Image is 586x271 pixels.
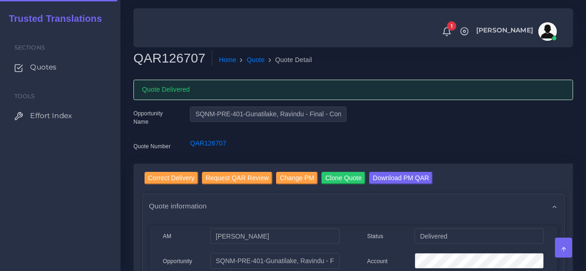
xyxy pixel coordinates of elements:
span: Effort Index [30,111,72,121]
h2: QAR126707 [133,50,212,66]
input: Correct Delivery [145,172,198,184]
span: Quote information [149,201,207,211]
a: Effort Index [7,106,113,126]
input: Request QAR Review [202,172,272,184]
span: Quotes [30,62,57,72]
span: 1 [447,21,456,31]
label: Opportunity [163,257,193,265]
span: Sections [14,44,45,51]
label: Quote Number [133,142,170,151]
label: Status [367,232,384,240]
a: QAR126707 [190,139,226,147]
input: Change PM [276,172,318,184]
h2: Trusted Translations [2,13,102,24]
input: Download PM QAR [369,172,433,184]
img: avatar [538,22,557,41]
a: Home [219,55,236,65]
label: Opportunity Name [133,109,176,126]
a: Quote [247,55,265,65]
span: [PERSON_NAME] [476,27,533,33]
div: Quote information [143,194,564,218]
label: AM [163,232,171,240]
a: Quotes [7,57,113,77]
span: Tools [14,93,35,100]
a: [PERSON_NAME]avatar [472,22,560,41]
li: Quote Detail [265,55,312,65]
label: Account [367,257,388,265]
a: 1 [439,26,455,37]
input: Clone Quote [321,172,365,184]
a: Trusted Translations [2,11,102,26]
div: Quote Delivered [133,80,573,100]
